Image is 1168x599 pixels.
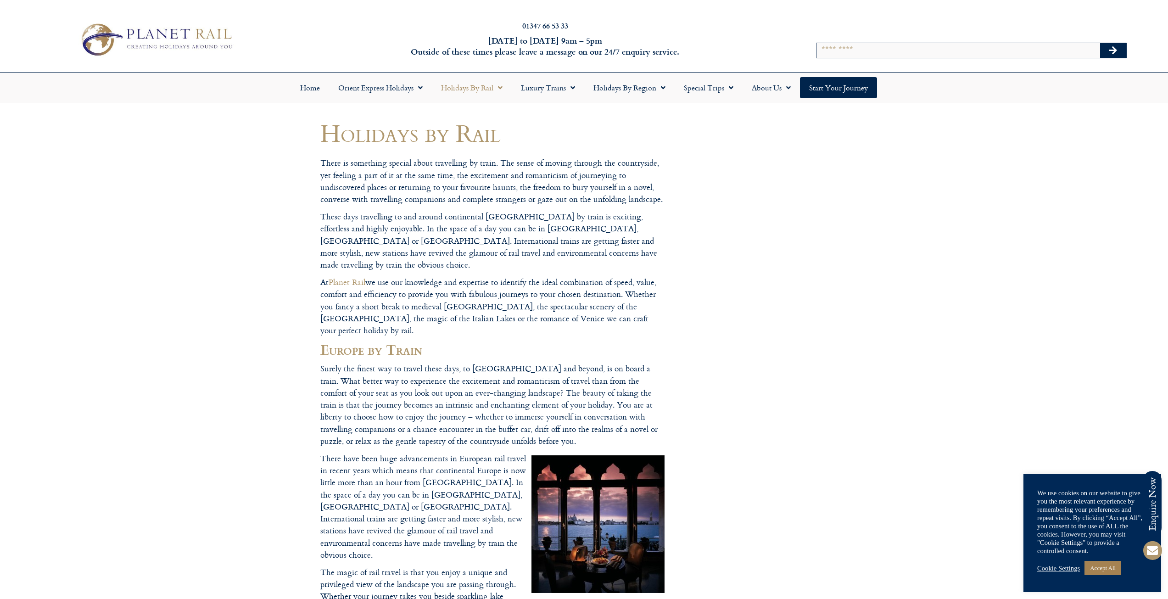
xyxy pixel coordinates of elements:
[584,77,675,98] a: Holidays by Region
[1100,43,1127,58] button: Search
[1037,489,1147,555] div: We use cookies on our website to give you the most relevant experience by remembering your prefer...
[320,119,665,146] h1: Holidays by Rail
[531,455,665,593] img: rail-holidays
[320,453,665,561] p: There have been huge advancements in European rail travel in recent years which means that contin...
[800,77,877,98] a: Start your Journey
[314,35,777,57] h6: [DATE] to [DATE] 9am – 5pm Outside of these times please leave a message on our 24/7 enquiry serv...
[743,77,800,98] a: About Us
[320,342,665,358] h2: Europe by Train
[675,77,743,98] a: Special Trips
[432,77,512,98] a: Holidays by Rail
[1037,564,1080,572] a: Cookie Settings
[75,20,236,59] img: Planet Rail Train Holidays Logo
[329,77,432,98] a: Orient Express Holidays
[512,77,584,98] a: Luxury Trains
[320,211,665,271] p: These days travelling to and around continental [GEOGRAPHIC_DATA] by train is exciting, effortles...
[522,20,568,31] a: 01347 66 53 33
[1084,561,1121,575] a: Accept All
[5,77,1163,98] nav: Menu
[320,363,665,447] p: Surely the finest way to travel these days, to [GEOGRAPHIC_DATA] and beyond, is on board a train....
[320,276,665,336] p: At we use our knowledge and expertise to identify the ideal combination of speed, value, comfort ...
[329,276,365,288] a: Planet Rail
[320,157,665,205] p: There is something special about travelling by train. The sense of moving through the countryside...
[291,77,329,98] a: Home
